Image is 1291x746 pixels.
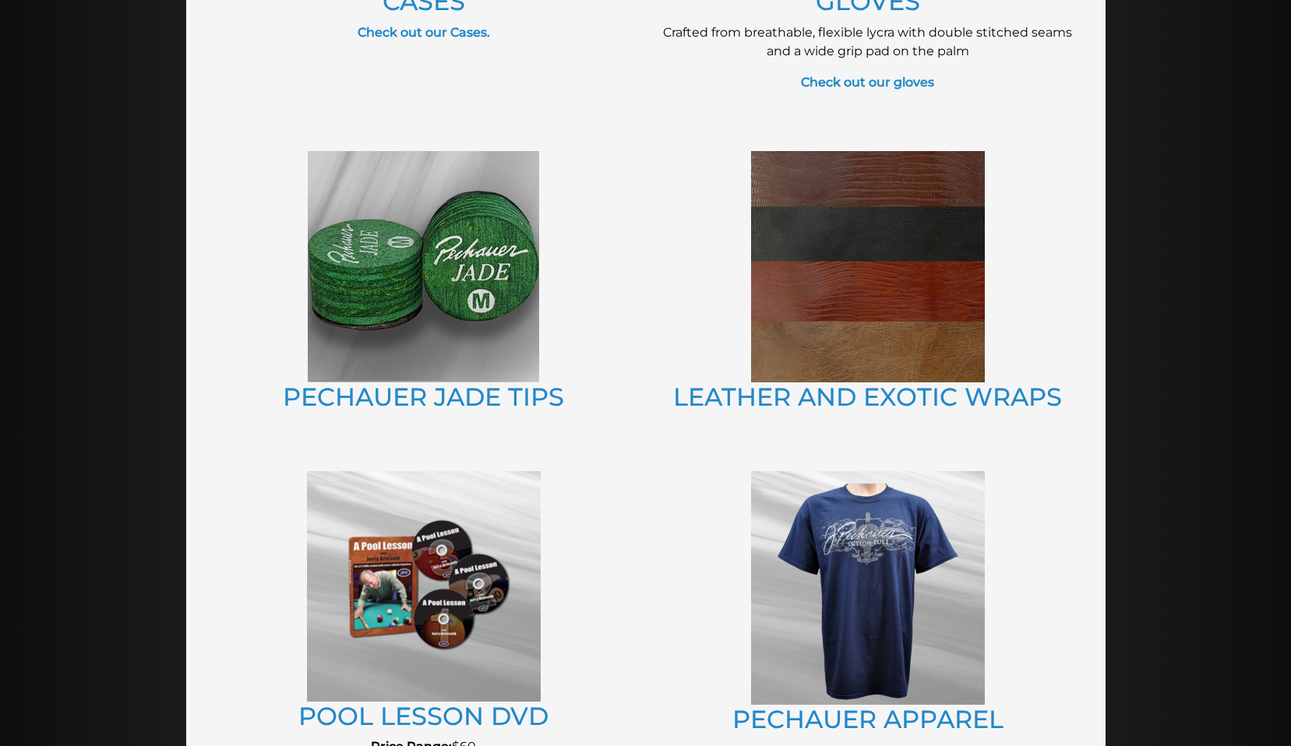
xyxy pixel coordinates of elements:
[283,382,564,412] a: PECHAUER JADE TIPS
[298,701,548,731] a: POOL LESSON DVD
[358,25,490,40] a: Check out our Cases.
[732,704,1004,734] a: PECHAUER APPAREL
[654,23,1082,61] p: Crafted from breathable, flexible lycra with double stitched seams and a wide grip pad on the palm
[801,75,934,90] a: Check out our gloves
[673,382,1062,412] a: LEATHER AND EXOTIC WRAPS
